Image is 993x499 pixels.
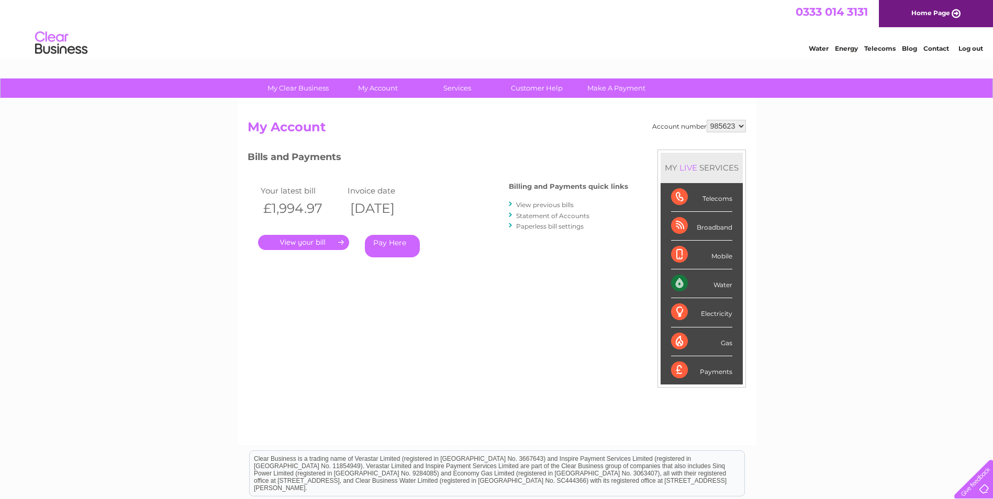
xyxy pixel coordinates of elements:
[677,163,699,173] div: LIVE
[258,184,345,198] td: Your latest bill
[652,120,746,132] div: Account number
[250,6,744,51] div: Clear Business is a trading name of Verastar Limited (registered in [GEOGRAPHIC_DATA] No. 3667643...
[509,183,628,190] h4: Billing and Payments quick links
[661,153,743,183] div: MY SERVICES
[345,198,432,219] th: [DATE]
[35,27,88,59] img: logo.png
[923,44,949,52] a: Contact
[671,327,732,356] div: Gas
[255,78,341,98] a: My Clear Business
[671,183,732,212] div: Telecoms
[345,184,432,198] td: Invoice date
[258,235,349,250] a: .
[671,241,732,269] div: Mobile
[494,78,580,98] a: Customer Help
[516,212,589,220] a: Statement of Accounts
[516,201,574,209] a: View previous bills
[864,44,896,52] a: Telecoms
[365,235,420,257] a: Pay Here
[414,78,500,98] a: Services
[671,356,732,384] div: Payments
[835,44,858,52] a: Energy
[809,44,829,52] a: Water
[258,198,345,219] th: £1,994.97
[671,212,732,241] div: Broadband
[671,269,732,298] div: Water
[796,5,868,18] a: 0333 014 3131
[573,78,660,98] a: Make A Payment
[248,120,746,140] h2: My Account
[334,78,421,98] a: My Account
[902,44,917,52] a: Blog
[671,298,732,327] div: Electricity
[958,44,983,52] a: Log out
[516,222,584,230] a: Paperless bill settings
[248,150,628,168] h3: Bills and Payments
